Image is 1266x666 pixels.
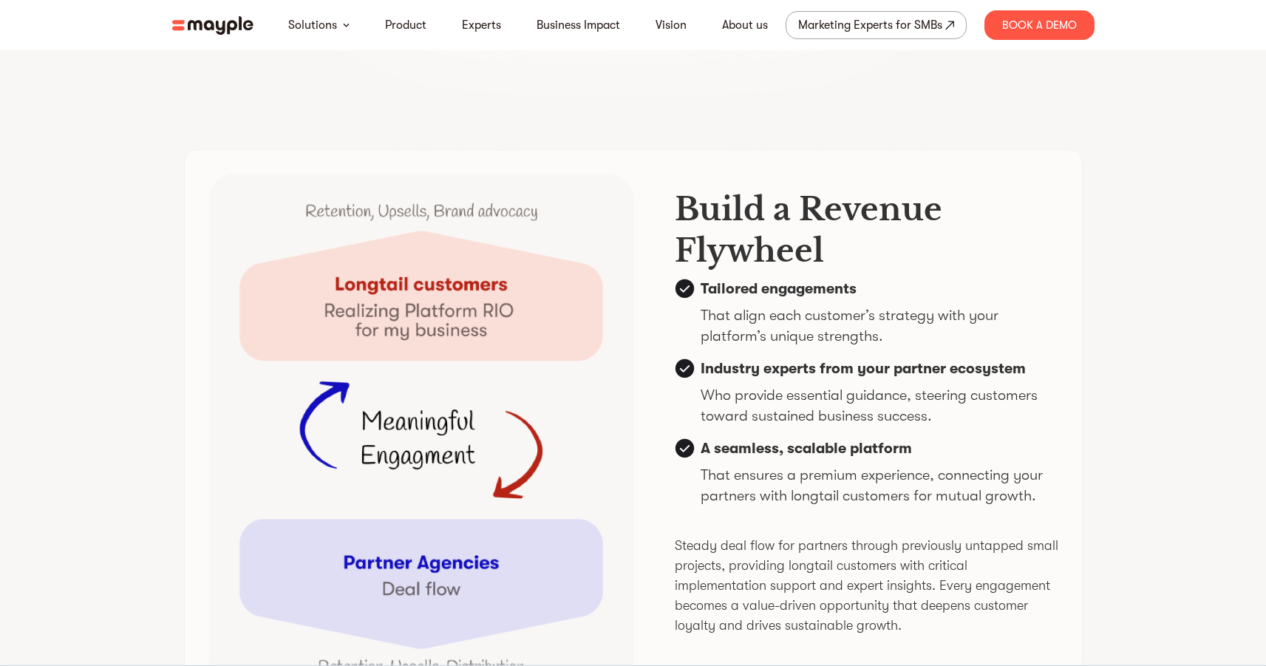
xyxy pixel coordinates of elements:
[786,11,967,39] a: Marketing Experts for SMBs
[701,279,1058,299] p: Tailored engagements
[343,23,350,27] img: arrow-down
[675,188,1058,271] h3: Build a Revenue Flywheel
[701,465,1058,506] p: That ensures a premium experience, connecting your partners with longtail customers for mutual gr...
[537,16,620,34] a: Business Impact
[722,16,768,34] a: About us
[798,15,942,35] div: Marketing Experts for SMBs
[385,16,426,34] a: Product
[701,359,1058,379] p: Industry experts from your partner ecosystem
[675,536,1058,636] p: Steady deal flow for partners through previously untapped small projects, providing longtail cust...
[701,385,1058,427] p: Who provide essential guidance, steering customers toward sustained business success.
[701,438,1058,459] p: A seamless, scalable platform
[701,305,1058,347] p: That align each customer’s strategy with your platform’s unique strengths.
[656,16,687,34] a: Vision
[462,16,501,34] a: Experts
[288,16,337,34] a: Solutions
[172,16,253,35] img: mayple-logo
[984,10,1095,40] div: Book A Demo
